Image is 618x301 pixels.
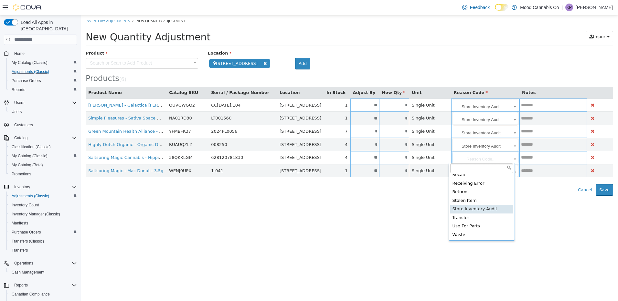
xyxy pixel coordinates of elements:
[14,283,28,288] span: Reports
[12,202,39,208] span: Inventory Count
[9,108,77,116] span: Users
[12,171,31,177] span: Promotions
[18,19,77,32] span: Load All Apps in [GEOGRAPHIC_DATA]
[12,134,30,142] button: Catalog
[369,181,432,190] div: Stolen Item
[576,4,613,11] p: [PERSON_NAME]
[9,86,28,94] a: Reports
[12,248,28,253] span: Transfers
[369,215,432,224] div: Waste
[6,268,80,277] button: Cash Management
[12,270,44,275] span: Cash Management
[9,170,34,178] a: Promotions
[6,76,80,85] button: Purchase Orders
[1,49,80,58] button: Home
[9,152,77,160] span: My Catalog (Classic)
[14,261,33,266] span: Operations
[460,1,492,14] a: Feedback
[369,198,432,207] div: Transfer
[9,161,46,169] a: My Catalog (Beta)
[12,49,77,57] span: Home
[12,87,25,92] span: Reports
[12,183,33,191] button: Inventory
[1,259,80,268] button: Operations
[12,183,77,191] span: Inventory
[470,4,490,11] span: Feedback
[12,162,43,168] span: My Catalog (Beta)
[9,290,77,298] span: Canadian Compliance
[6,290,80,299] button: Canadian Compliance
[9,268,47,276] a: Cash Management
[6,161,80,170] button: My Catalog (Beta)
[12,50,27,57] a: Home
[9,161,77,169] span: My Catalog (Beta)
[6,192,80,201] button: Adjustments (Classic)
[9,268,77,276] span: Cash Management
[9,246,77,254] span: Transfers
[1,120,80,130] button: Customers
[9,77,44,85] a: Purchase Orders
[565,4,573,11] div: Kirsten Power
[14,100,24,105] span: Users
[9,219,31,227] a: Manifests
[12,134,77,142] span: Catalog
[9,237,47,245] a: Transfers (Classic)
[6,107,80,116] button: Users
[12,230,41,235] span: Purchase Orders
[9,59,50,67] a: My Catalog (Classic)
[12,69,49,74] span: Adjustments (Classic)
[9,86,77,94] span: Reports
[9,152,50,160] a: My Catalog (Classic)
[369,155,432,164] div: Recall
[13,4,42,11] img: Cova
[9,77,77,85] span: Purchase Orders
[14,184,30,190] span: Inventory
[9,290,52,298] a: Canadian Compliance
[6,170,80,179] button: Promotions
[9,192,52,200] a: Adjustments (Classic)
[1,281,80,290] button: Reports
[9,228,44,236] a: Purchase Orders
[6,142,80,151] button: Classification (Classic)
[495,4,508,11] input: Dark Mode
[9,192,77,200] span: Adjustments (Classic)
[9,246,30,254] a: Transfers
[12,281,30,289] button: Reports
[1,182,80,192] button: Inventory
[6,58,80,67] button: My Catalog (Classic)
[12,212,60,217] span: Inventory Manager (Classic)
[12,153,48,159] span: My Catalog (Classic)
[12,239,44,244] span: Transfers (Classic)
[6,246,80,255] button: Transfers
[9,201,77,209] span: Inventory Count
[9,68,77,76] span: Adjustments (Classic)
[12,259,36,267] button: Operations
[12,99,27,107] button: Users
[9,143,53,151] a: Classification (Classic)
[9,219,77,227] span: Manifests
[1,133,80,142] button: Catalog
[9,143,77,151] span: Classification (Classic)
[14,122,33,128] span: Customers
[12,78,41,83] span: Purchase Orders
[12,121,36,129] a: Customers
[9,59,77,67] span: My Catalog (Classic)
[6,201,80,210] button: Inventory Count
[369,190,432,198] div: Store Inventory Audit
[9,170,77,178] span: Promotions
[12,60,48,65] span: My Catalog (Classic)
[6,151,80,161] button: My Catalog (Classic)
[12,99,77,107] span: Users
[6,237,80,246] button: Transfers (Classic)
[6,228,80,237] button: Purchase Orders
[1,98,80,107] button: Users
[12,144,51,150] span: Classification (Classic)
[9,228,77,236] span: Purchase Orders
[6,85,80,94] button: Reports
[12,121,77,129] span: Customers
[369,164,432,173] div: Receiving Error
[9,68,52,76] a: Adjustments (Classic)
[9,201,42,209] a: Inventory Count
[12,281,77,289] span: Reports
